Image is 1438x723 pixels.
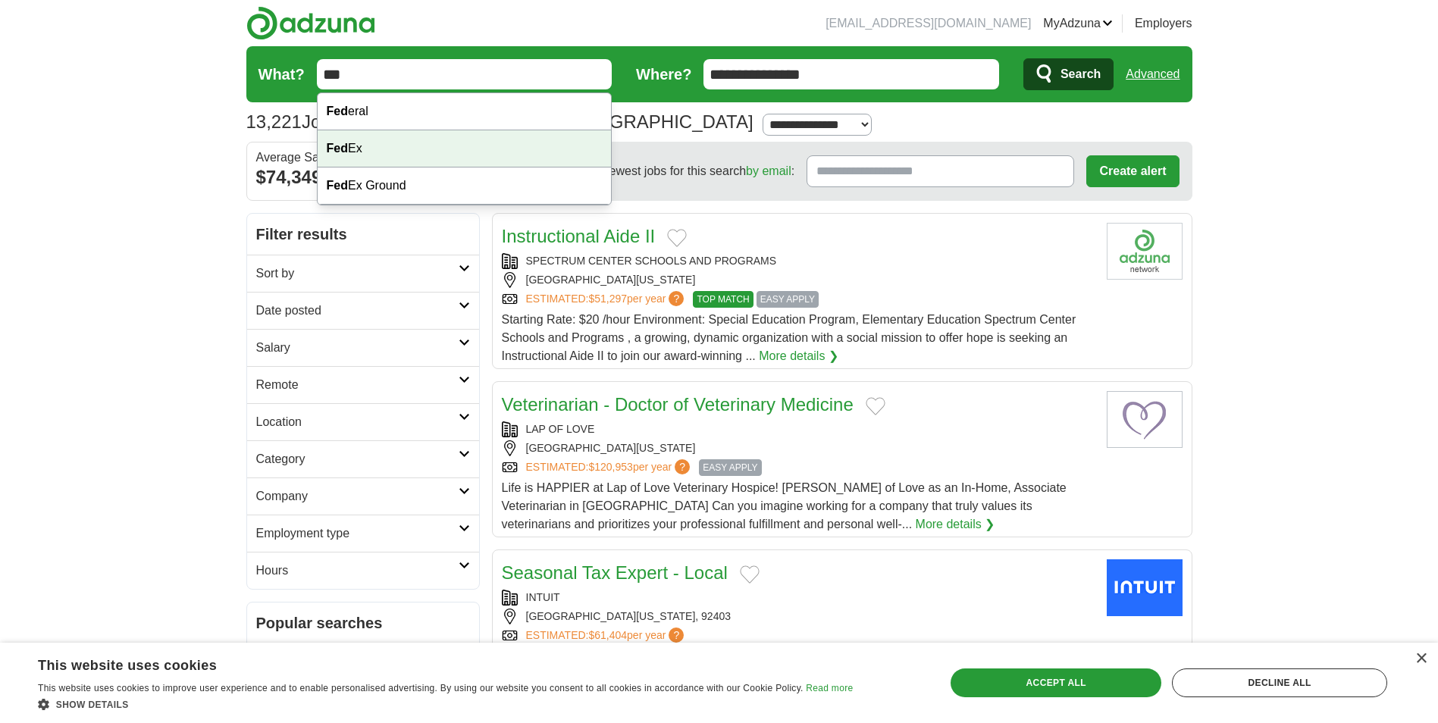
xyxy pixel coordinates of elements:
[327,105,348,117] strong: Fed
[1135,14,1192,33] a: Employers
[256,152,470,164] div: Average Salary
[247,255,479,292] a: Sort by
[327,142,348,155] strong: Fed
[826,14,1031,33] li: [EMAIL_ADDRESS][DOMAIN_NAME]
[502,313,1076,362] span: Starting Rate: $20 /hour Environment: Special Education Program, Elementary Education Spectrum Ce...
[247,403,479,440] a: Location
[951,668,1161,697] div: Accept all
[636,63,691,86] label: Where?
[502,440,1095,456] div: [GEOGRAPHIC_DATA][US_STATE]
[693,291,753,308] span: TOP MATCH
[38,696,853,712] div: Show details
[256,339,459,357] h2: Salary
[588,629,627,641] span: $61,404
[1107,391,1183,448] img: Lap of Love logo
[256,264,459,283] h2: Sort by
[1107,223,1183,280] img: Company logo
[502,226,656,246] a: Instructional Aide II
[256,524,459,543] h2: Employment type
[247,329,479,366] a: Salary
[535,162,794,180] span: Receive the newest jobs for this search :
[669,291,684,306] span: ?
[806,683,853,693] a: Read more, opens a new window
[1126,59,1180,89] a: Advanced
[256,164,470,191] div: $74,349
[38,683,804,693] span: This website uses cookies to improve user experience and to enable personalised advertising. By u...
[56,700,129,710] span: Show details
[256,612,470,634] h2: Popular searches
[256,376,459,394] h2: Remote
[318,130,612,167] div: Ex
[502,253,1095,269] div: SPECTRUM CENTER SCHOOLS AND PROGRAMS
[247,366,479,403] a: Remote
[502,394,854,415] a: Veterinarian - Doctor of Veterinary Medicine
[247,292,479,329] a: Date posted
[526,628,688,643] a: ESTIMATED:$61,404per year?
[669,628,684,643] span: ?
[256,487,459,505] h2: Company
[258,63,305,86] label: What?
[502,481,1067,531] span: Life is HAPPIER at Lap of Love Veterinary Hospice! [PERSON_NAME] of Love as an In-Home, Associate...
[526,591,560,603] a: INTUIT
[675,459,690,474] span: ?
[327,179,348,192] strong: Fed
[318,167,612,205] div: Ex Ground
[1060,59,1101,89] span: Search
[1415,653,1427,665] div: Close
[247,477,479,515] a: Company
[1043,14,1113,33] a: MyAdzuna
[247,515,479,552] a: Employment type
[256,413,459,431] h2: Location
[1107,559,1183,616] img: Intuit logo
[502,272,1095,288] div: [GEOGRAPHIC_DATA][US_STATE]
[247,440,479,477] a: Category
[746,164,791,177] a: by email
[1023,58,1114,90] button: Search
[246,111,753,132] h1: Jobs in [GEOGRAPHIC_DATA], [GEOGRAPHIC_DATA]
[502,609,1095,624] div: [GEOGRAPHIC_DATA][US_STATE], 92403
[256,450,459,468] h2: Category
[247,214,479,255] h2: Filter results
[246,6,375,40] img: Adzuna logo
[916,515,995,534] a: More details ❯
[526,459,694,476] a: ESTIMATED:$120,953per year?
[1086,155,1179,187] button: Create alert
[588,461,632,473] span: $120,953
[256,302,459,320] h2: Date posted
[38,652,815,674] div: This website uses cookies
[318,93,612,130] div: eral
[526,423,595,435] a: LAP OF LOVE
[667,229,687,247] button: Add to favorite jobs
[588,293,627,305] span: $51,297
[247,552,479,589] a: Hours
[866,397,885,415] button: Add to favorite jobs
[740,565,760,584] button: Add to favorite jobs
[256,562,459,580] h2: Hours
[502,562,728,583] a: Seasonal Tax Expert - Local
[699,459,761,476] span: EASY APPLY
[759,347,838,365] a: More details ❯
[757,291,819,308] span: EASY APPLY
[246,108,302,136] span: 13,221
[526,291,688,308] a: ESTIMATED:$51,297per year?
[1172,668,1387,697] div: Decline all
